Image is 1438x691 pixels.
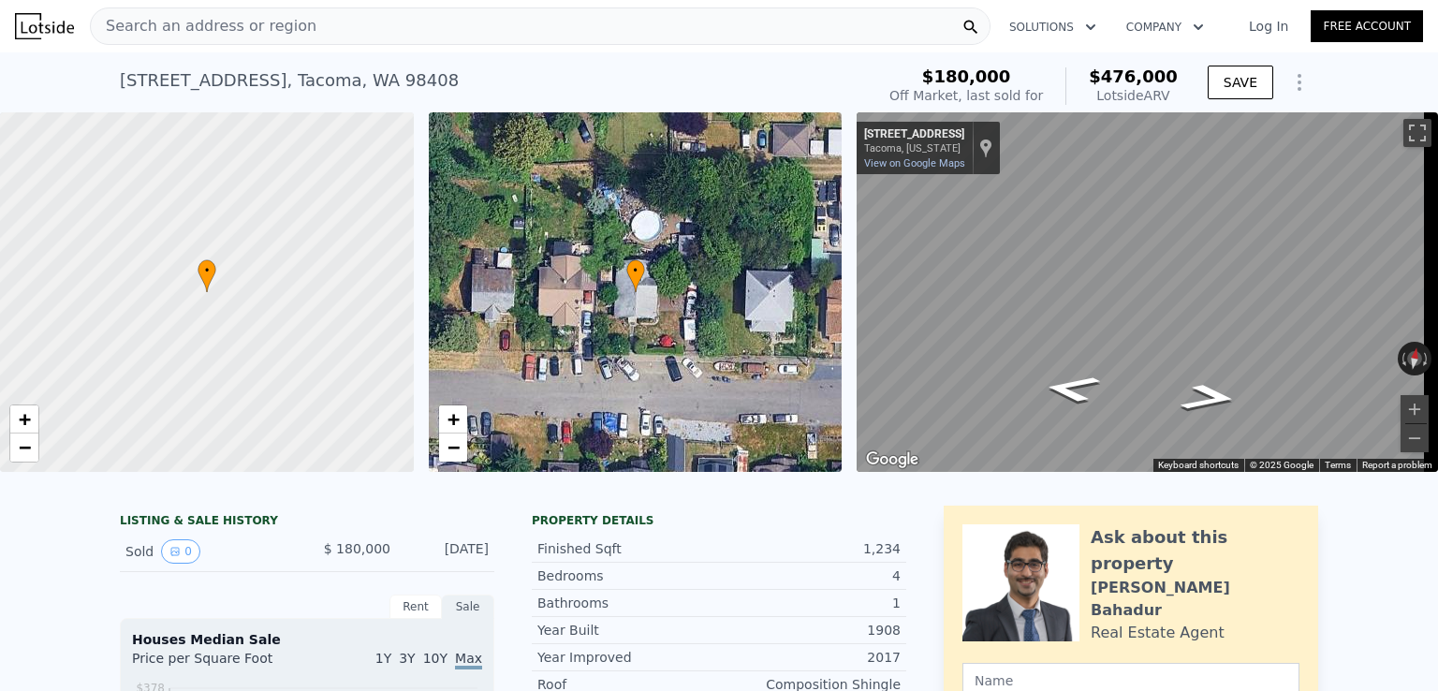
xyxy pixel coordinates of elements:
[1091,524,1299,577] div: Ask about this property
[1362,460,1432,470] a: Report a problem
[19,407,31,431] span: +
[994,10,1111,44] button: Solutions
[537,594,719,612] div: Bathrooms
[864,142,964,154] div: Tacoma, [US_STATE]
[161,539,200,564] button: View historical data
[532,513,906,528] div: Property details
[1401,424,1429,452] button: Zoom out
[1019,368,1124,408] path: Go West, S 54th St
[719,566,901,585] div: 4
[423,651,448,666] span: 10Y
[719,621,901,640] div: 1908
[324,541,390,556] span: $ 180,000
[375,651,391,666] span: 1Y
[719,648,901,667] div: 2017
[1403,119,1431,147] button: Toggle fullscreen view
[537,621,719,640] div: Year Built
[389,595,442,619] div: Rent
[132,649,307,679] div: Price per Square Foot
[19,435,31,459] span: −
[442,595,494,619] div: Sale
[922,66,1011,86] span: $180,000
[1226,17,1311,36] a: Log In
[719,539,901,558] div: 1,234
[1208,66,1273,99] button: SAVE
[889,86,1043,105] div: Off Market, last sold for
[405,539,489,564] div: [DATE]
[1281,64,1318,101] button: Show Options
[537,648,719,667] div: Year Improved
[1156,377,1262,418] path: Go East, S 54th St
[861,448,923,472] a: Open this area in Google Maps (opens a new window)
[15,13,74,39] img: Lotside
[91,15,316,37] span: Search an address or region
[857,112,1438,472] div: Map
[125,539,292,564] div: Sold
[861,448,923,472] img: Google
[399,651,415,666] span: 3Y
[626,262,645,279] span: •
[10,405,38,434] a: Zoom in
[1401,395,1429,423] button: Zoom in
[857,112,1438,472] div: Street View
[1311,10,1423,42] a: Free Account
[10,434,38,462] a: Zoom out
[1089,86,1178,105] div: Lotside ARV
[1091,622,1225,644] div: Real Estate Agent
[439,405,467,434] a: Zoom in
[120,513,494,532] div: LISTING & SALE HISTORY
[447,407,459,431] span: +
[1398,342,1408,375] button: Rotate counterclockwise
[1404,341,1424,376] button: Reset the view
[447,435,459,459] span: −
[1111,10,1219,44] button: Company
[439,434,467,462] a: Zoom out
[120,67,459,94] div: [STREET_ADDRESS] , Tacoma , WA 98408
[979,138,992,158] a: Show location on map
[864,157,965,169] a: View on Google Maps
[537,539,719,558] div: Finished Sqft
[719,594,901,612] div: 1
[626,259,645,292] div: •
[537,566,719,585] div: Bedrooms
[198,259,216,292] div: •
[1250,460,1313,470] span: © 2025 Google
[864,127,964,142] div: [STREET_ADDRESS]
[132,630,482,649] div: Houses Median Sale
[1422,342,1432,375] button: Rotate clockwise
[1158,459,1239,472] button: Keyboard shortcuts
[455,651,482,669] span: Max
[1089,66,1178,86] span: $476,000
[1091,577,1299,622] div: [PERSON_NAME] Bahadur
[1325,460,1351,470] a: Terms (opens in new tab)
[198,262,216,279] span: •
